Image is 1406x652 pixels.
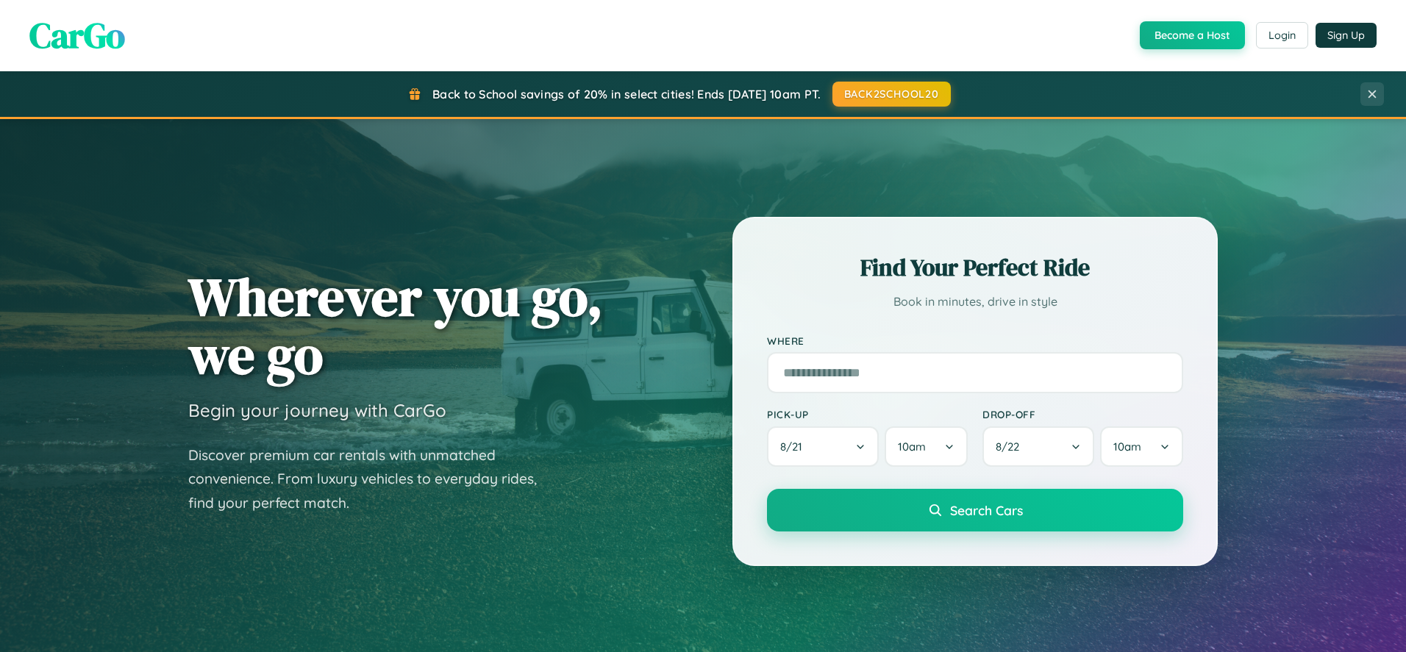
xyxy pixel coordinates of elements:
[767,291,1183,312] p: Book in minutes, drive in style
[188,268,603,384] h1: Wherever you go, we go
[950,502,1023,518] span: Search Cars
[1140,21,1245,49] button: Become a Host
[767,489,1183,531] button: Search Cars
[898,440,926,454] span: 10am
[29,11,125,60] span: CarGo
[996,440,1027,454] span: 8 / 22
[188,399,446,421] h3: Begin your journey with CarGo
[767,426,879,467] button: 8/21
[767,334,1183,346] label: Where
[767,251,1183,284] h2: Find Your Perfect Ride
[780,440,810,454] span: 8 / 21
[1100,426,1183,467] button: 10am
[832,82,951,107] button: BACK2SCHOOL20
[1316,23,1377,48] button: Sign Up
[982,408,1183,420] label: Drop-off
[432,87,821,101] span: Back to School savings of 20% in select cities! Ends [DATE] 10am PT.
[188,443,556,515] p: Discover premium car rentals with unmatched convenience. From luxury vehicles to everyday rides, ...
[1113,440,1141,454] span: 10am
[885,426,968,467] button: 10am
[767,408,968,420] label: Pick-up
[1256,22,1308,49] button: Login
[982,426,1094,467] button: 8/22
